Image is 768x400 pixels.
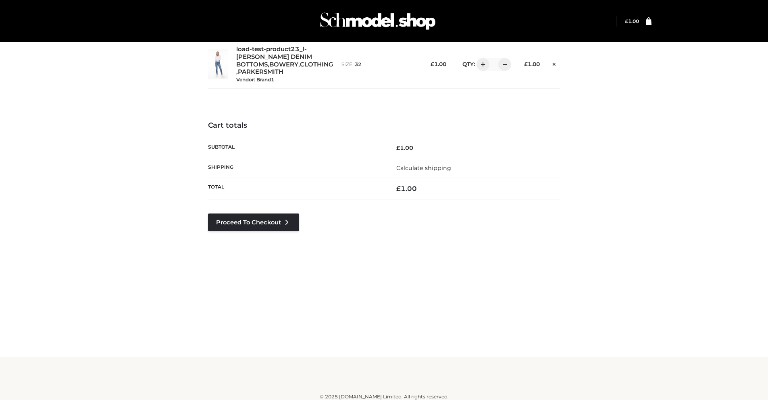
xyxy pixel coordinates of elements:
span: £ [396,184,401,193]
small: Vendor: Brand1 [236,77,274,83]
a: PARKERSMITH [238,68,283,76]
a: BOTTOMS [236,61,268,68]
a: Proceed to Checkout [208,213,299,231]
bdi: 1.00 [625,18,639,24]
img: load-test-product23_l-PARKER SMITH DENIM - 32 [208,49,228,79]
span: 32 [355,61,361,67]
a: CLOTHING [300,61,333,68]
a: £1.00 [625,18,639,24]
a: BOWERY [269,61,298,68]
a: Remove this item [548,58,560,69]
bdi: 1.00 [396,144,413,151]
div: , , , [236,46,333,83]
bdi: 1.00 [524,61,540,67]
th: Subtotal [208,138,384,158]
bdi: 1.00 [396,184,417,193]
a: load-test-product23_l-[PERSON_NAME] DENIM [236,46,324,61]
bdi: 1.00 [431,61,446,67]
a: Calculate shipping [396,164,451,172]
img: Schmodel Admin 964 [317,5,438,37]
div: QTY: [454,58,508,71]
span: £ [396,144,400,151]
p: size : [341,61,414,68]
h4: Cart totals [208,121,560,130]
span: £ [431,61,434,67]
span: £ [524,61,528,67]
th: Shipping [208,158,384,178]
th: Total [208,178,384,199]
span: £ [625,18,628,24]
